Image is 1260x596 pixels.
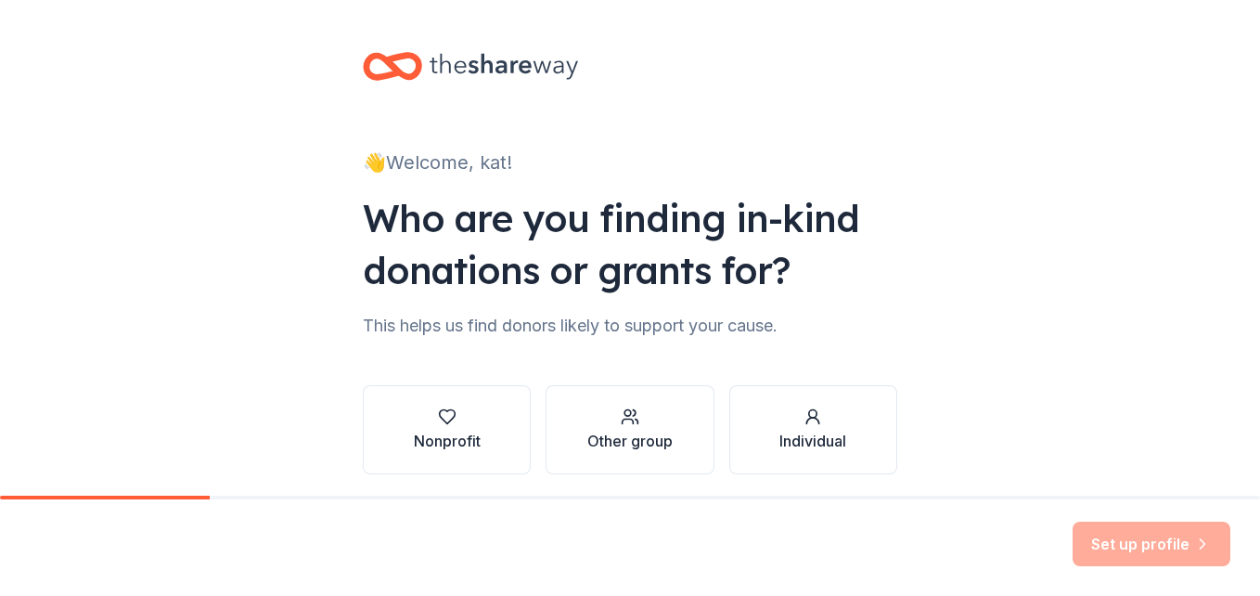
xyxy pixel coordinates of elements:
[729,385,897,474] button: Individual
[587,430,673,452] div: Other group
[363,192,897,296] div: Who are you finding in-kind donations or grants for?
[363,385,531,474] button: Nonprofit
[363,311,897,341] div: This helps us find donors likely to support your cause.
[779,430,846,452] div: Individual
[414,430,481,452] div: Nonprofit
[546,385,714,474] button: Other group
[363,148,897,177] div: 👋 Welcome, kat!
